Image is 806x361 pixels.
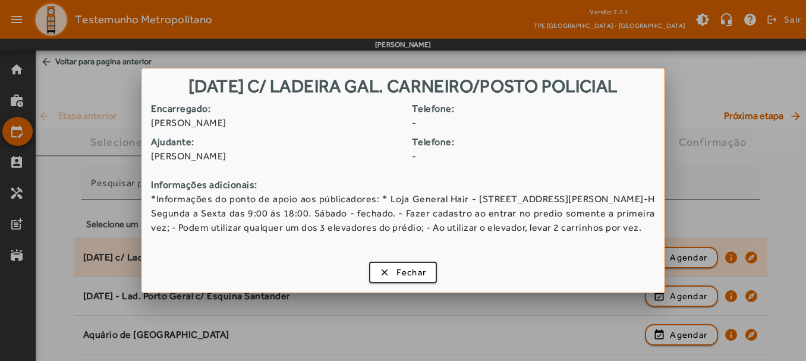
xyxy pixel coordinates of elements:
strong: Ajudante: [151,135,403,149]
span: Fechar [396,266,427,280]
strong: Telefone: [412,135,664,149]
span: [PERSON_NAME] [151,116,403,130]
span: *Informações do ponto de apoio aos públicadores: * Loja General Hair - [STREET_ADDRESS][PERSON_NA... [151,192,654,235]
h1: [DATE] c/ Ladeira Gal. Carneiro/Posto Policial [141,68,664,101]
strong: Encarregado: [151,102,403,116]
span: [PERSON_NAME] [151,149,403,164]
strong: Telefone: [412,102,664,116]
span: - [412,149,664,164]
span: - [412,116,664,130]
button: Fechar [369,262,437,283]
strong: Informações adicionais: [151,178,654,192]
